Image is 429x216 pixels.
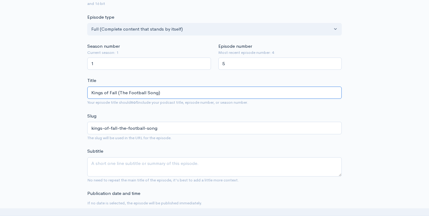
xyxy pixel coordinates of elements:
small: Most recent episode number: 4 [218,50,342,56]
div: Full (Complete content that stands by itself) [91,26,332,33]
small: Your episode title should include your podcast title, episode number, or season number. [87,100,248,105]
label: Subtitle [87,148,103,155]
input: Enter season number for this episode [87,58,211,70]
label: Season number [87,43,120,50]
strong: not [131,100,138,105]
small: If no date is selected, the episode will be published immediately. [87,200,202,206]
label: Episode type [87,14,114,21]
small: No need to repeat the main title of the episode, it's best to add a little more context. [87,177,239,183]
label: Episode number [218,43,252,50]
input: What is the episode's title? [87,87,342,99]
small: Current season: 1 [87,50,211,56]
label: Slug [87,113,96,120]
input: Enter episode number [218,58,342,70]
label: Publication date and time [87,190,140,197]
input: title-of-episode [87,122,342,134]
small: The slug will be used in the URL for the episode. [87,135,172,140]
button: Full (Complete content that stands by itself) [87,23,342,35]
label: Title [87,77,96,84]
